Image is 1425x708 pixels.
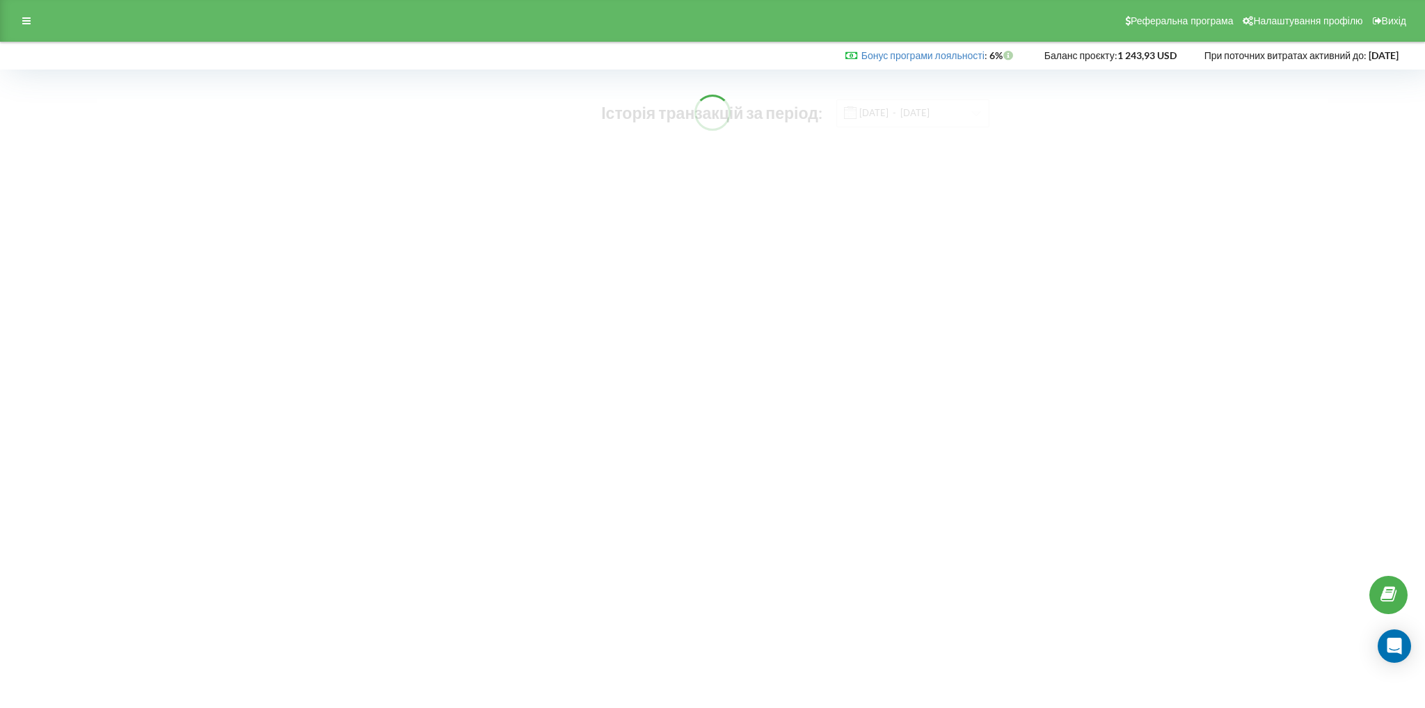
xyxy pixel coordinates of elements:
[1378,629,1411,663] div: Open Intercom Messenger
[1369,49,1399,61] strong: [DATE]
[1131,15,1234,26] span: Реферальна програма
[1044,49,1117,61] span: Баланс проєкту:
[1253,15,1362,26] span: Налаштування профілю
[861,49,985,61] a: Бонус програми лояльності
[861,49,987,61] span: :
[1382,15,1406,26] span: Вихід
[989,49,1017,61] strong: 6%
[1117,49,1177,61] strong: 1 243,93 USD
[1204,49,1367,61] span: При поточних витратах активний до:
